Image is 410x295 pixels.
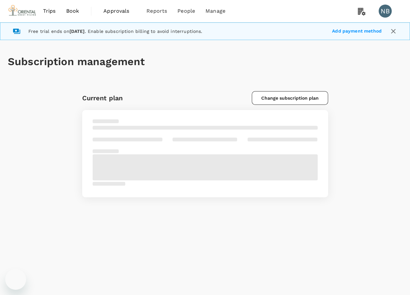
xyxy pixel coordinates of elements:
[8,56,402,68] h1: Subscription management
[146,7,167,15] span: Reports
[66,7,79,15] span: Book
[8,4,38,18] img: ORIENTAL SHEET PILING SDN. BHD.
[5,269,26,290] iframe: Button to launch messaging window
[43,7,56,15] span: Trips
[28,28,203,35] p: Free trial ends on . Enable subscription billing to avoid interruptions.
[103,7,136,15] span: Approvals
[69,29,85,34] b: [DATE]
[252,91,328,105] button: Change subscription plan
[379,5,392,18] div: NB
[205,7,225,15] span: Manage
[177,7,195,15] span: People
[332,29,382,34] a: Add payment method
[82,93,123,103] h6: Current plan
